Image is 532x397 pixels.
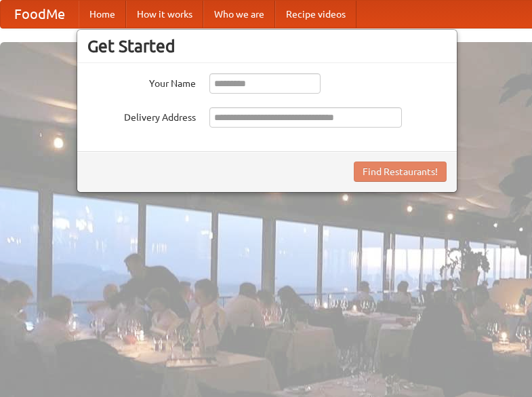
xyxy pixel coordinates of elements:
[79,1,126,28] a: Home
[87,73,196,90] label: Your Name
[275,1,356,28] a: Recipe videos
[87,107,196,124] label: Delivery Address
[87,36,447,56] h3: Get Started
[203,1,275,28] a: Who we are
[1,1,79,28] a: FoodMe
[126,1,203,28] a: How it works
[354,162,447,182] button: Find Restaurants!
